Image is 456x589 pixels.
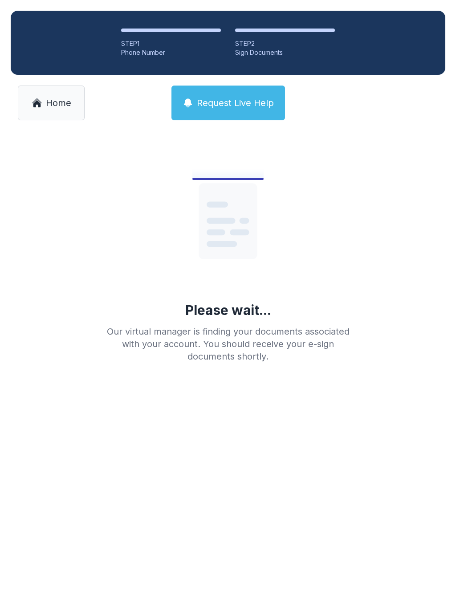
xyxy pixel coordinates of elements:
div: STEP 1 [121,39,221,48]
span: Home [46,97,71,109]
div: Please wait... [185,302,271,318]
div: STEP 2 [235,39,335,48]
span: Request Live Help [197,97,274,109]
div: Our virtual manager is finding your documents associated with your account. You should receive yo... [100,325,356,363]
div: Sign Documents [235,48,335,57]
div: Phone Number [121,48,221,57]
